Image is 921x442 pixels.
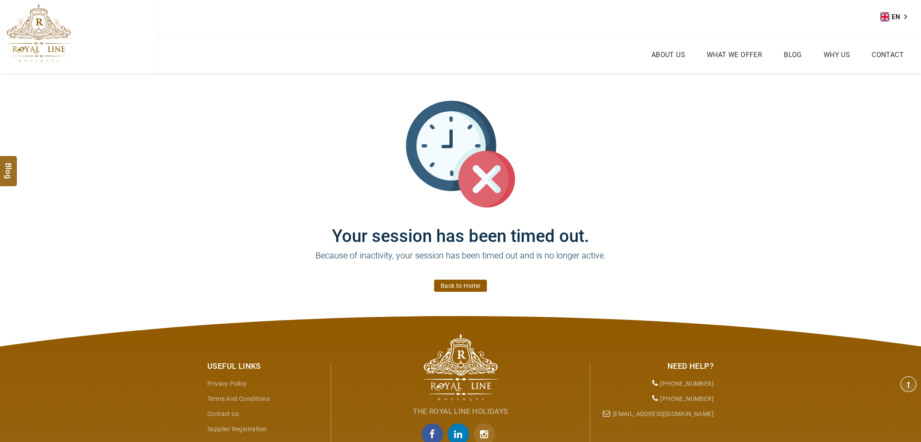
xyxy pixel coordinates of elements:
span: The Royal Line Holidays [413,407,508,416]
aside: Language selected: English [880,10,913,23]
div: Need Help? [597,361,714,372]
a: Contact Us [207,410,239,417]
a: Terms and Conditions [207,395,270,402]
img: session_time_out.svg [406,100,515,209]
img: The Royal Line Holidays [6,4,71,62]
li: [PHONE_NUMBER] [597,376,714,391]
iframe: chat widget [867,388,921,429]
img: The Royal Line Holidays [424,334,498,401]
a: What we Offer [705,48,764,61]
a: [EMAIL_ADDRESS][DOMAIN_NAME] [613,410,714,417]
div: Language [880,10,913,23]
a: Privacy Policy [207,380,247,387]
a: About Us [649,48,687,61]
span: Blog [3,163,14,170]
a: Why Us [821,48,852,61]
div: Useful Links [207,361,324,372]
li: [PHONE_NUMBER] [597,391,714,407]
a: Back to Home [434,280,487,292]
p: Because of inactivity, your session has been timed out and is no longer active. [201,249,720,275]
a: EN [880,10,913,23]
a: Supplier Registration [207,426,267,432]
h1: Your session has been timed out. [201,209,720,246]
a: Contact [869,48,906,61]
a: Blog [782,48,804,61]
